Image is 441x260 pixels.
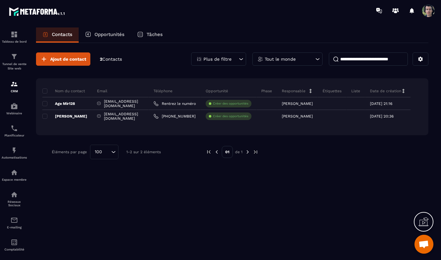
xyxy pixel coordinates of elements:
p: [PERSON_NAME] [42,114,87,119]
p: Tableau de bord [2,40,27,43]
img: logo [9,6,66,17]
img: scheduler [10,124,18,132]
p: 1-2 sur 2 éléments [126,150,161,154]
p: Créer des opportunités [213,101,248,106]
p: 2 [100,56,122,62]
p: 01 [222,146,233,158]
a: automationsautomationsWebinaire [2,98,27,120]
a: formationformationTableau de bord [2,26,27,48]
p: [PERSON_NAME] [282,101,313,106]
a: Contacts [36,27,79,43]
p: Tout le monde [265,57,296,61]
p: Espace membre [2,178,27,181]
p: de 1 [235,149,243,154]
p: Comptabilité [2,248,27,251]
img: prev [214,149,220,155]
p: CRM [2,89,27,93]
p: Créer des opportunités [213,114,248,118]
img: automations [10,102,18,110]
img: email [10,216,18,224]
p: Étiquettes [323,88,341,94]
p: Age Mir128 [42,101,75,106]
p: [DATE] 20:36 [370,114,394,118]
p: Éléments par page [52,150,87,154]
div: Search for option [90,145,118,159]
a: schedulerschedulerPlanificateur [2,120,27,142]
a: formationformationCRM [2,76,27,98]
p: Phase [261,88,272,94]
p: Réseaux Sociaux [2,200,27,207]
p: Opportunités [94,32,124,37]
img: accountant [10,239,18,246]
span: Contacts [102,57,122,62]
p: Automatisations [2,156,27,159]
p: Tâches [147,32,163,37]
a: [PHONE_NUMBER] [154,114,196,119]
p: Liste [351,88,360,94]
img: next [253,149,258,155]
a: automationsautomationsEspace membre [2,164,27,186]
p: Webinaire [2,112,27,115]
p: Nom du contact [42,88,85,94]
img: social-network [10,191,18,198]
img: formation [10,80,18,88]
p: Tunnel de vente Site web [2,62,27,71]
input: Search for option [104,148,110,155]
p: Opportunité [206,88,228,94]
a: social-networksocial-networkRéseaux Sociaux [2,186,27,212]
a: Opportunités [79,27,131,43]
p: Responsable [282,88,305,94]
p: Plus de filtre [203,57,232,61]
a: formationformationTunnel de vente Site web [2,48,27,76]
p: E-mailing [2,226,27,229]
p: Téléphone [154,88,172,94]
p: [DATE] 21:16 [370,101,392,106]
span: 100 [93,148,104,155]
p: Email [97,88,107,94]
a: automationsautomationsAutomatisations [2,142,27,164]
img: formation [10,53,18,60]
a: accountantaccountantComptabilité [2,234,27,256]
p: Date de création [370,88,401,94]
p: Contacts [52,32,72,37]
img: next [245,149,251,155]
div: Ouvrir le chat [414,235,433,254]
img: automations [10,169,18,176]
p: Planificateur [2,134,27,137]
a: emailemailE-mailing [2,212,27,234]
img: automations [10,147,18,154]
span: Ajout de contact [50,56,86,62]
img: prev [206,149,212,155]
img: formation [10,31,18,38]
a: Tâches [131,27,169,43]
button: Ajout de contact [36,52,90,66]
p: [PERSON_NAME] [282,114,313,118]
